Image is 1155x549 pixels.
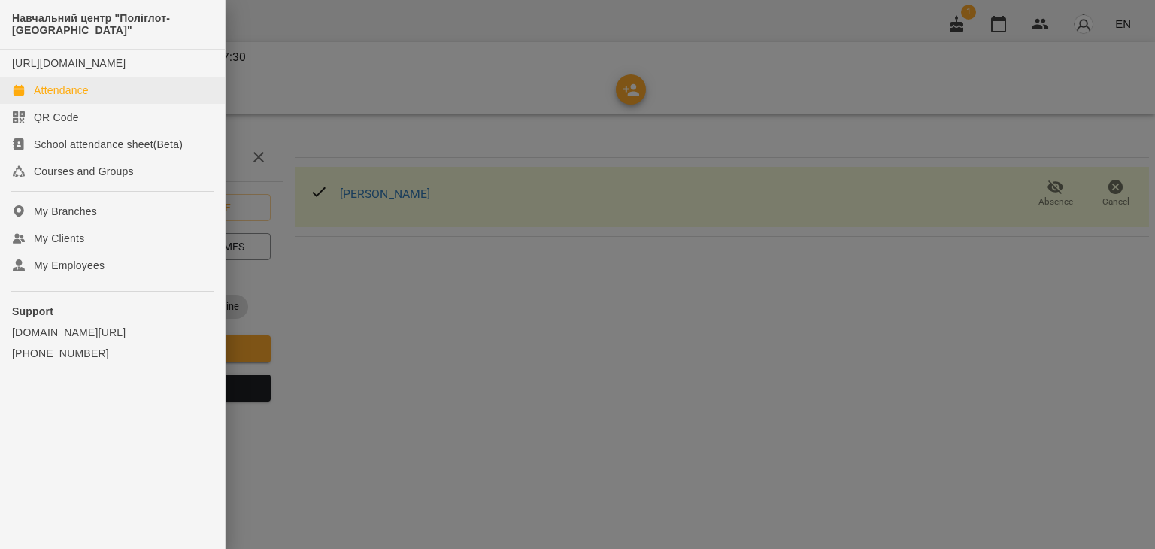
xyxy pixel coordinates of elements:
div: School attendance sheet(Beta) [34,137,183,152]
span: Навчальний центр "Поліглот-[GEOGRAPHIC_DATA]" [12,12,213,37]
div: My Employees [34,258,105,273]
a: [PHONE_NUMBER] [12,346,213,361]
div: Attendance [34,83,89,98]
div: QR Code [34,110,79,125]
a: [DOMAIN_NAME][URL] [12,325,213,340]
div: My Clients [34,231,84,246]
div: My Branches [34,204,97,219]
p: Support [12,304,213,319]
a: [URL][DOMAIN_NAME] [12,57,126,69]
div: Courses and Groups [34,164,134,179]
